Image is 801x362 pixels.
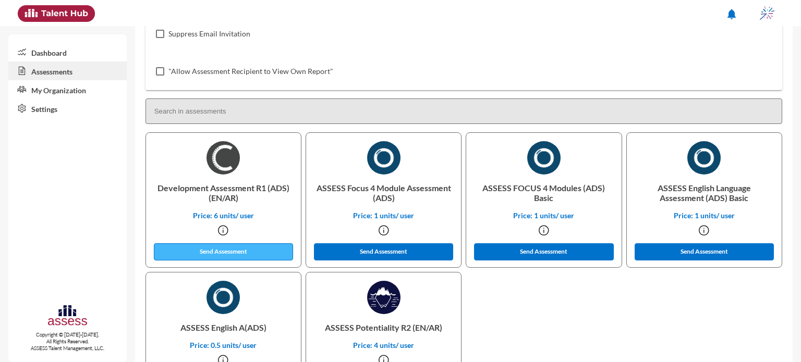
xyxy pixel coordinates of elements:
img: assesscompany-logo.png [47,304,88,329]
a: Dashboard [8,43,127,61]
p: ASSESS English Language Assessment (ADS) Basic [635,174,773,211]
p: Price: 6 units/ user [154,211,293,220]
input: Search in assessments [145,98,782,124]
p: Price: 4 units/ user [314,341,453,349]
p: Price: 1 units/ user [475,211,613,220]
span: Suppress Email Invitation [168,28,250,40]
p: Price: 0.5 units/ user [154,341,293,349]
button: Send Assessment [314,243,454,260]
button: Send Assessment [154,243,294,260]
button: Send Assessment [474,243,614,260]
span: "Allow Assessment Recipient to View Own Report" [168,65,333,78]
p: ASSESS Focus 4 Module Assessment (ADS) [314,174,453,211]
p: ASSESS Potentiality R2 (EN/AR) [314,314,453,341]
mat-icon: notifications [725,8,738,20]
p: ASSESS English A(ADS) [154,314,293,341]
p: Price: 1 units/ user [314,211,453,220]
p: Price: 1 units/ user [635,211,773,220]
p: Copyright © [DATE]-[DATE]. All Rights Reserved. ASSESS Talent Management, LLC. [8,331,127,352]
button: Send Assessment [635,243,774,260]
a: Settings [8,99,127,118]
p: Development Assessment R1 (ADS) (EN/AR) [154,174,293,211]
a: Assessments [8,61,127,80]
a: My Organization [8,80,127,99]
p: ASSESS FOCUS 4 Modules (ADS) Basic [475,174,613,211]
